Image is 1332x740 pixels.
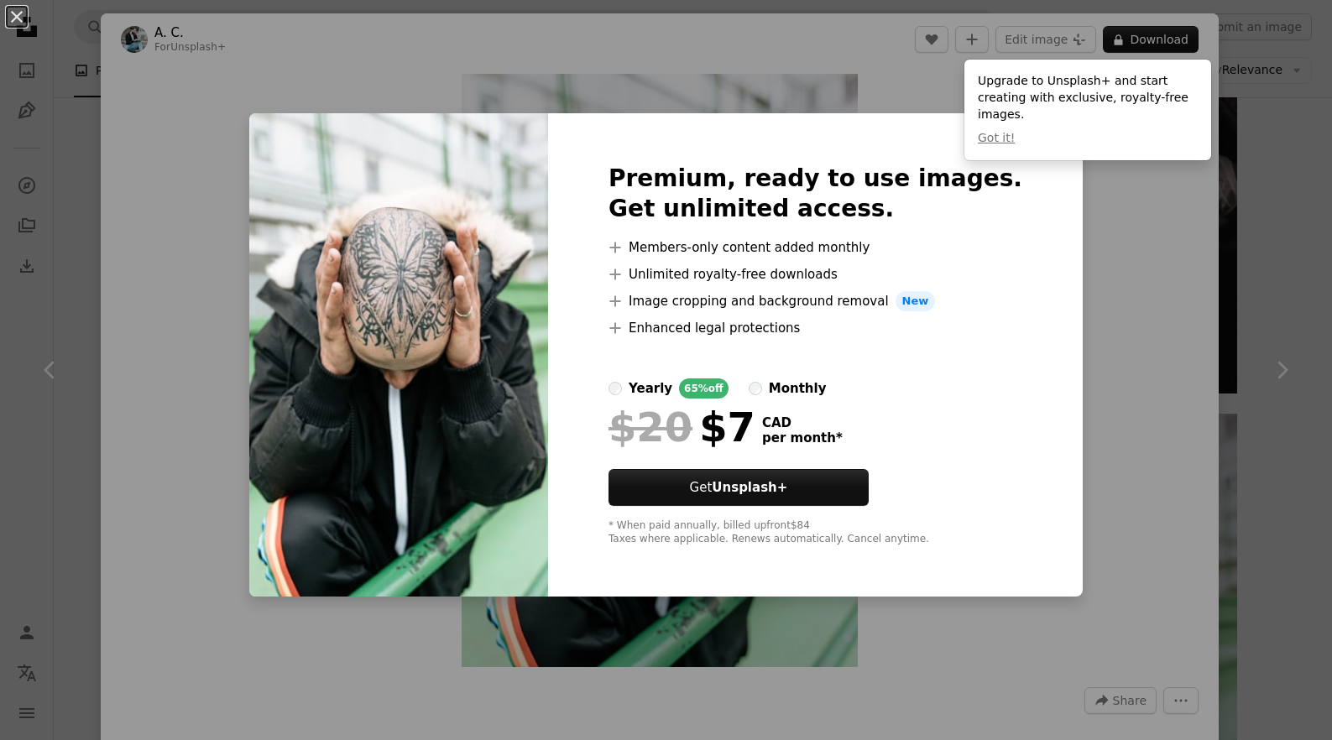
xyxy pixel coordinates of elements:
img: premium_photo-1708633113308-b69ed3b03a0a [249,113,548,597]
strong: Unsplash+ [712,480,787,495]
li: Unlimited royalty-free downloads [609,264,1022,284]
button: GetUnsplash+ [609,469,869,506]
button: Got it! [978,130,1015,147]
div: monthly [769,378,827,399]
div: $7 [609,405,755,449]
span: per month * [762,430,843,446]
li: Members-only content added monthly [609,237,1022,258]
div: yearly [629,378,672,399]
span: $20 [609,405,692,449]
div: 65% off [679,378,729,399]
span: CAD [762,415,843,430]
li: Image cropping and background removal [609,291,1022,311]
input: yearly65%off [609,382,622,395]
input: monthly [749,382,762,395]
h2: Premium, ready to use images. Get unlimited access. [609,164,1022,224]
div: * When paid annually, billed upfront $84 Taxes where applicable. Renews automatically. Cancel any... [609,519,1022,546]
div: Upgrade to Unsplash+ and start creating with exclusive, royalty-free images. [964,60,1211,160]
span: New [896,291,936,311]
li: Enhanced legal protections [609,318,1022,338]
